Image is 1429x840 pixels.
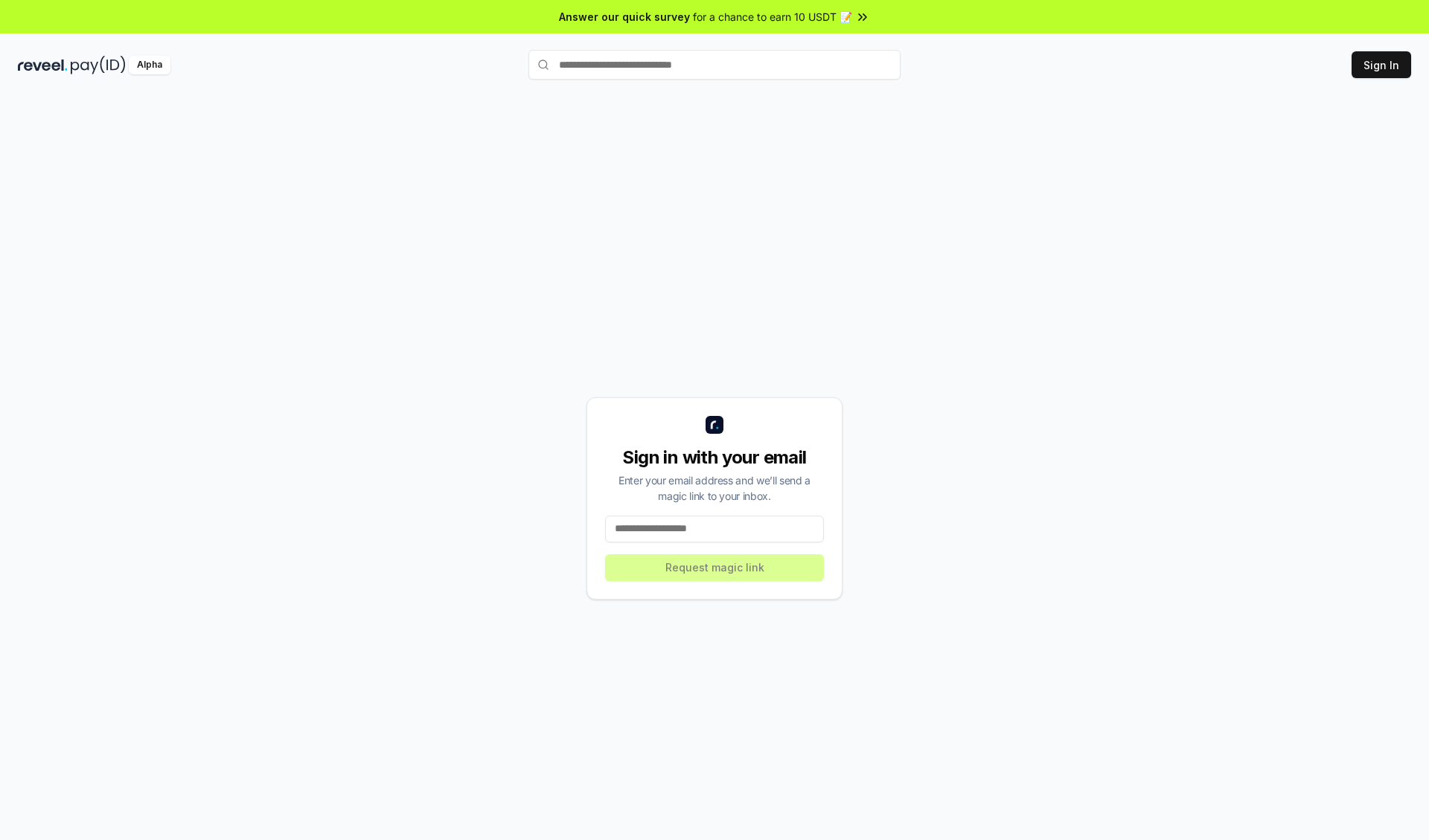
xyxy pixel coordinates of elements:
div: Enter your email address and we’ll send a magic link to your inbox. [605,472,824,504]
span: Answer our quick survey [559,9,690,25]
div: Sign in with your email [605,446,824,469]
img: pay_id [71,56,126,74]
button: Sign In [1352,51,1411,78]
img: reveel_dark [18,56,68,74]
div: Alpha [129,56,170,74]
img: logo_small [706,416,723,434]
span: for a chance to earn 10 USDT 📝 [693,9,852,25]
